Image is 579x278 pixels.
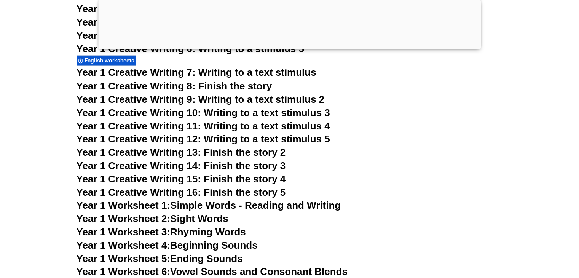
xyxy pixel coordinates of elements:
[77,133,330,144] a: Year 1 Creative Writing 12: Writing to a text stimulus 5
[77,199,341,211] a: Year 1 Worksheet 1:Simple Words - Reading and Writing
[77,146,286,158] a: Year 1 Creative Writing 13: Finish the story 2
[85,57,137,64] span: English worksheets
[77,16,304,28] a: Year 1 Creative Writing 4: Writing to a stimulus 3
[77,67,316,78] a: Year 1 Creative Writing 7: Writing to a text stimulus
[77,107,330,118] a: Year 1 Creative Writing 10: Writing to a text stimulus 3
[77,43,304,54] a: Year 1 Creative Writing 6: Writing to a stimulus 5
[77,199,171,211] span: Year 1 Worksheet 1:
[77,265,348,277] a: Year 1 Worksheet 6:Vowel Sounds and Consonant Blends
[77,252,243,264] a: Year 1 Worksheet 5:Ending Sounds
[77,80,272,91] a: Year 1 Creative Writing 8: Finish the story
[77,55,136,66] div: English worksheets
[77,120,330,131] a: Year 1 Creative Writing 11: Writing to a text stimulus 4
[77,173,286,184] a: Year 1 Creative Writing 15: Finish the story 4
[77,226,171,237] span: Year 1 Worksheet 3:
[77,252,171,264] span: Year 1 Worksheet 5:
[77,160,286,171] a: Year 1 Creative Writing 14: Finish the story 3
[77,239,171,251] span: Year 1 Worksheet 4:
[77,212,171,224] span: Year 1 Worksheet 2:
[77,186,286,198] a: Year 1 Creative Writing 16: Finish the story 5
[77,30,304,41] a: Year 1 Creative Writing 5: Writing to a stimulus 4
[77,212,228,224] a: Year 1 Worksheet 2:Sight Words
[77,226,246,237] a: Year 1 Worksheet 3:Rhyming Words
[77,3,304,14] a: Year 1 Creative Writing 3: Writing to a stimulus 2
[77,93,325,105] a: Year 1 Creative Writing 9: Writing to a text stimulus 2
[77,265,171,277] span: Year 1 Worksheet 6:
[452,192,579,278] iframe: Chat Widget
[77,239,258,251] a: Year 1 Worksheet 4:Beginning Sounds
